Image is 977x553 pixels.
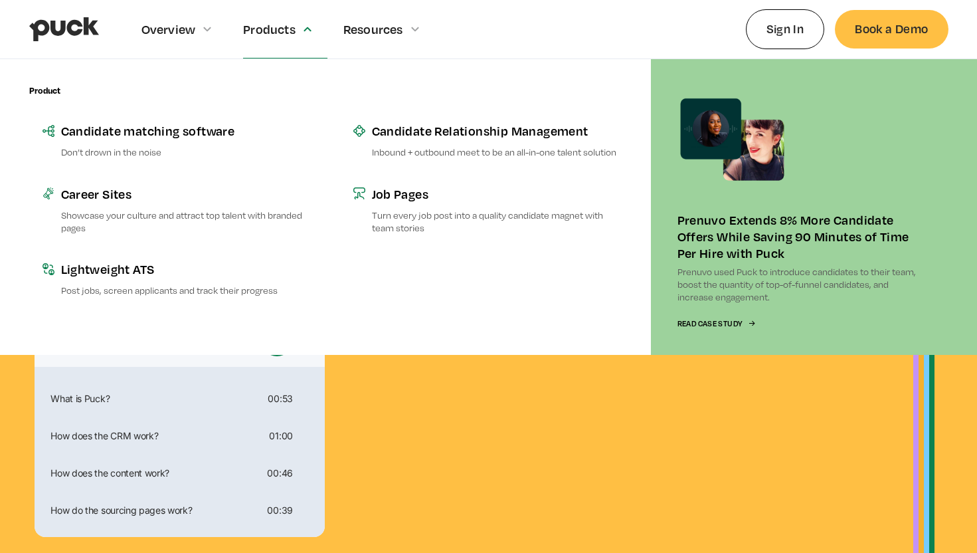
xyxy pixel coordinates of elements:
[746,9,825,49] a: Sign In
[40,495,319,526] div: How do the sourcing pages work?00:39More options
[40,457,319,489] div: How does the content work?00:46More options
[243,22,296,37] div: Products
[677,211,922,261] div: Prenuvo Extends 8% More Candidate Offers While Saving 90 Minutes of Time Per Hire with Puck
[29,86,60,96] div: Product
[268,394,292,403] div: 00:53
[29,247,327,310] a: Lightweight ATSPost jobs, screen applicants and track their progress
[372,122,624,139] div: Candidate Relationship Management
[267,506,292,515] div: 00:39
[677,265,922,304] p: Prenuvo used Puck to introduce candidates to their team, boost the quantity of top-of-funnel cand...
[29,172,327,247] a: Career SitesShowcase your culture and attract top talent with branded pages
[677,320,743,328] div: Read Case Study
[61,122,313,139] div: Candidate matching software
[835,10,948,48] a: Book a Demo
[45,394,262,403] div: What is Puck?
[61,146,313,158] p: Don’t drown in the noise
[267,469,292,478] div: 00:46
[340,109,638,171] a: Candidate Relationship ManagementInbound + outbound meet to be an all-in-one talent solution
[141,22,196,37] div: Overview
[61,284,313,296] p: Post jobs, screen applicants and track their progress
[61,185,313,202] div: Career Sites
[269,431,292,441] div: 01:00
[372,185,624,202] div: Job Pages
[61,209,313,234] p: Showcase your culture and attract top talent with branded pages
[372,146,624,158] p: Inbound + outbound meet to be an all-in-one talent solution
[61,261,313,277] div: Lightweight ATS
[40,420,319,452] div: How does the CRM work?01:00More options
[29,109,327,171] a: Candidate matching softwareDon’t drown in the noise
[45,431,264,441] div: How does the CRM work?
[343,22,403,37] div: Resources
[372,209,624,234] p: Turn every job post into a quality candidate magnet with team stories
[340,172,638,247] a: Job PagesTurn every job post into a quality candidate magnet with team stories
[40,383,319,415] div: What is Puck?00:53More options
[651,59,948,355] a: Prenuvo Extends 8% More Candidate Offers While Saving 90 Minutes of Time Per Hire with PuckPrenuv...
[45,506,262,515] div: How do the sourcing pages work?
[45,469,262,478] div: How does the content work?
